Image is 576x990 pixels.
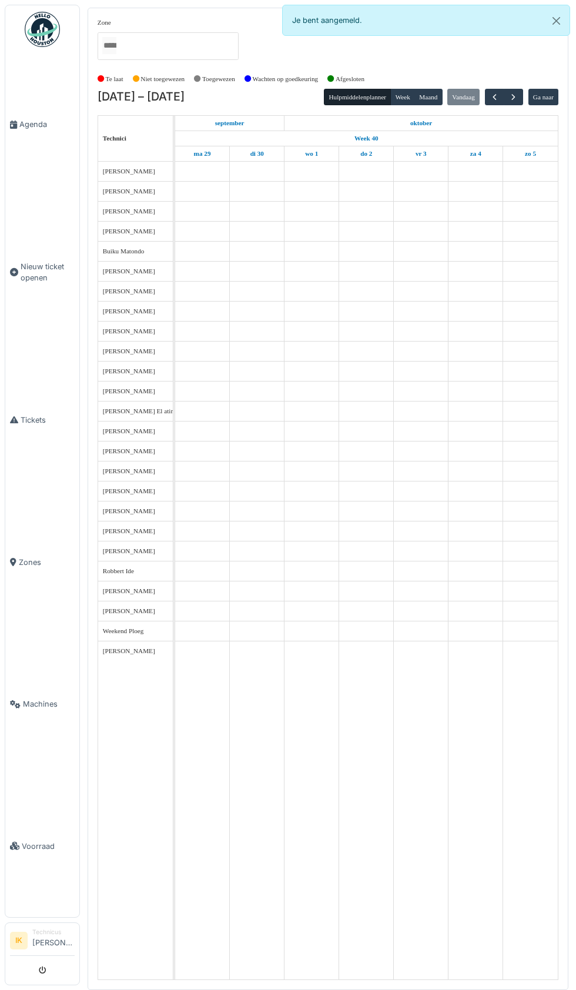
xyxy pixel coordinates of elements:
a: Voorraad [5,775,79,918]
span: [PERSON_NAME] [103,188,155,195]
span: Weekend Ploeg [103,627,144,634]
span: Robbert Ide [103,567,134,574]
li: [PERSON_NAME] [32,928,75,953]
li: IK [10,932,28,949]
button: Volgende [504,89,523,106]
span: [PERSON_NAME] [103,427,155,434]
span: [PERSON_NAME] [103,487,155,494]
label: Wachten op goedkeuring [253,74,319,84]
a: Nieuw ticket openen [5,196,79,349]
span: [PERSON_NAME] El atimi [103,407,178,414]
span: [PERSON_NAME] [103,447,155,454]
span: Tickets [21,414,75,426]
a: Agenda [5,53,79,196]
button: Vandaag [447,89,480,105]
span: [PERSON_NAME] [103,307,155,315]
h2: [DATE] – [DATE] [98,90,185,104]
a: 30 september 2025 [247,146,267,161]
button: Hulpmiddelenplanner [324,89,391,105]
span: [PERSON_NAME] [103,367,155,374]
a: Tickets [5,349,79,491]
button: Maand [414,89,443,105]
span: Machines [23,698,75,710]
div: Technicus [32,928,75,937]
a: IK Technicus[PERSON_NAME] [10,928,75,956]
a: Zones [5,491,79,633]
span: [PERSON_NAME] [103,387,155,394]
a: 5 oktober 2025 [522,146,539,161]
span: [PERSON_NAME] [103,208,155,215]
span: Technici [103,135,126,142]
span: [PERSON_NAME] [103,607,155,614]
input: Alles [102,37,116,54]
a: 1 oktober 2025 [302,146,321,161]
button: Close [543,5,570,36]
span: [PERSON_NAME] [103,327,155,335]
label: Niet toegewezen [140,74,185,84]
span: [PERSON_NAME] [103,228,155,235]
button: Week [390,89,415,105]
a: 29 september 2025 [212,116,247,131]
label: Toegewezen [202,74,235,84]
span: Agenda [19,119,75,130]
label: Zone [98,18,111,28]
div: Je bent aangemeld. [282,5,570,36]
span: [PERSON_NAME] [103,347,155,354]
span: Buiku Matondo [103,247,145,255]
span: [PERSON_NAME] [103,168,155,175]
span: [PERSON_NAME] [103,507,155,514]
a: Machines [5,633,79,775]
span: Voorraad [22,841,75,852]
label: Afgesloten [336,74,364,84]
span: [PERSON_NAME] [103,287,155,295]
span: Nieuw ticket openen [21,261,75,283]
span: Zones [19,557,75,568]
span: [PERSON_NAME] [103,267,155,275]
span: [PERSON_NAME] [103,587,155,594]
a: 1 oktober 2025 [407,116,435,131]
span: [PERSON_NAME] [103,467,155,474]
button: Ga naar [528,89,559,105]
a: 3 oktober 2025 [413,146,430,161]
span: [PERSON_NAME] [103,647,155,654]
label: Te laat [106,74,123,84]
img: Badge_color-CXgf-gQk.svg [25,12,60,47]
a: 29 september 2025 [191,146,214,161]
button: Vorige [485,89,504,106]
a: Week 40 [351,131,381,146]
span: [PERSON_NAME] [103,547,155,554]
a: 2 oktober 2025 [357,146,375,161]
a: 4 oktober 2025 [467,146,484,161]
span: [PERSON_NAME] [103,527,155,534]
